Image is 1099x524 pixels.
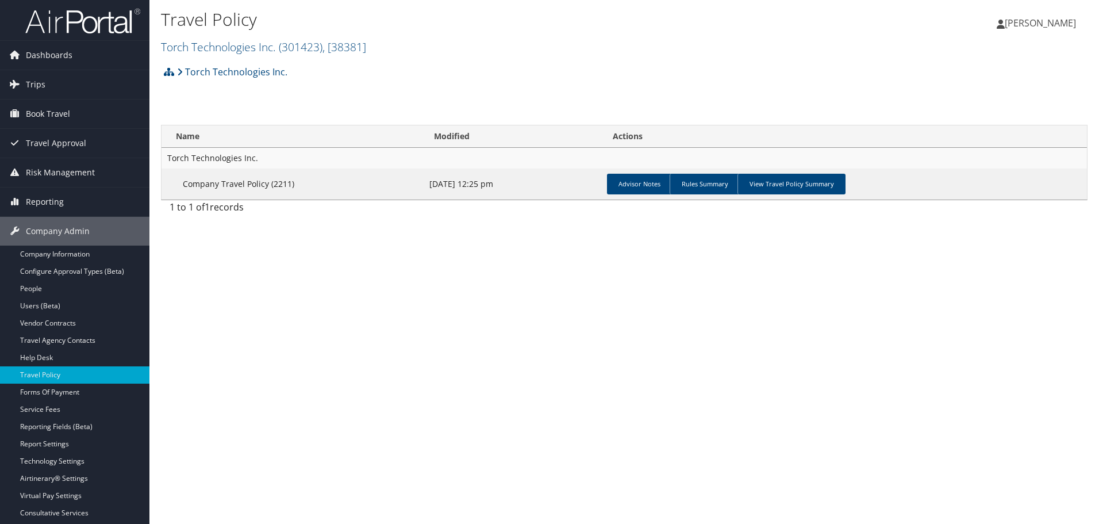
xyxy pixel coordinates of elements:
th: Actions [602,125,1087,148]
td: [DATE] 12:25 pm [424,169,602,200]
span: 1 [205,201,210,213]
span: [PERSON_NAME] [1005,17,1076,29]
img: airportal-logo.png [25,7,140,35]
a: Advisor Notes [607,174,672,194]
span: ( 301423 ) [279,39,322,55]
a: Torch Technologies Inc. [161,39,366,55]
a: Rules Summary [670,174,740,194]
span: Travel Approval [26,129,86,158]
span: Reporting [26,188,64,216]
a: View Travel Policy Summary [737,174,846,194]
a: [PERSON_NAME] [997,6,1088,40]
span: Book Travel [26,100,70,128]
td: Torch Technologies Inc. [162,148,1087,169]
a: Torch Technologies Inc. [177,60,287,83]
h1: Travel Policy [161,7,779,32]
div: 1 to 1 of records [170,200,384,220]
th: Name: activate to sort column ascending [162,125,424,148]
span: Company Admin [26,217,90,246]
th: Modified: activate to sort column ascending [424,125,602,148]
span: Risk Management [26,158,95,187]
span: Trips [26,70,45,99]
span: , [ 38381 ] [322,39,366,55]
span: Dashboards [26,41,72,70]
td: Company Travel Policy (2211) [162,169,424,200]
